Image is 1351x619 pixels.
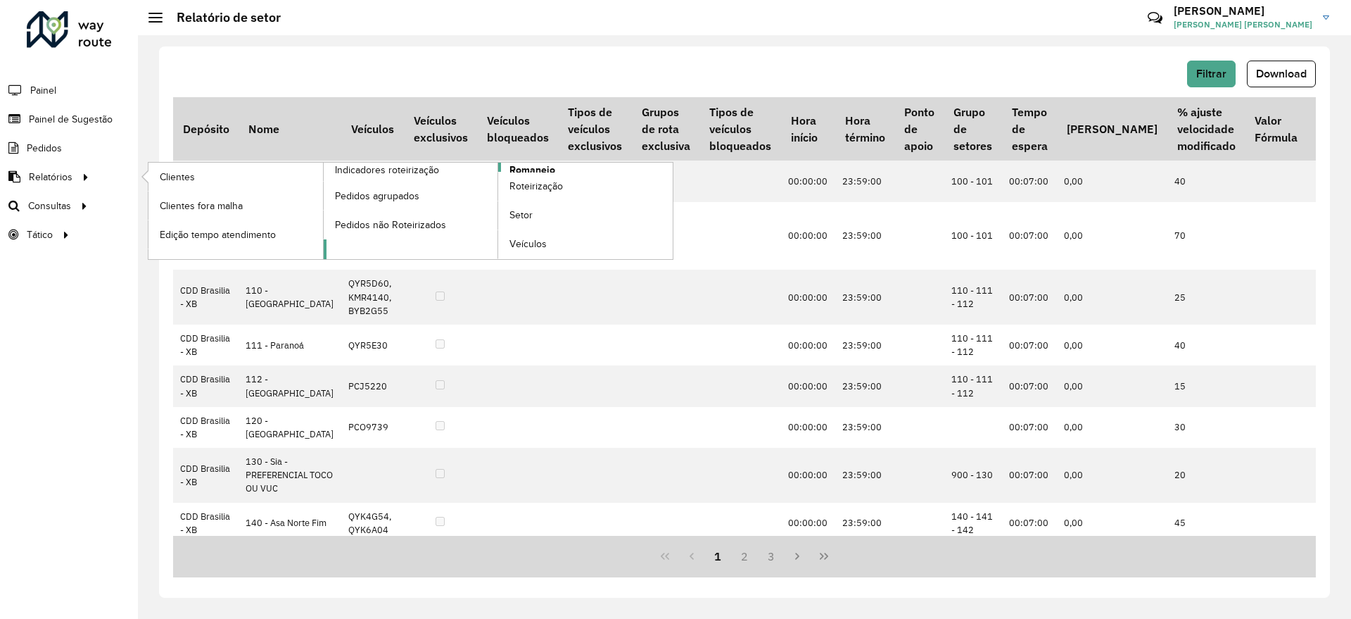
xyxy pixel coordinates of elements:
td: PCJ5220 [341,365,403,406]
td: 00:07:00 [1002,325,1057,365]
td: 110 - 111 - 112 [944,325,1002,365]
td: 40 [1167,325,1245,365]
span: Relatórios [29,170,72,185]
th: Tipos de veículos bloqueados [699,97,780,161]
span: Romaneio [509,163,555,177]
td: 0,00 [1057,161,1167,201]
span: Pedidos agrupados [335,189,419,204]
th: Veículos [341,97,403,161]
td: CDD Brasilia - XB [173,325,239,365]
td: 00:07:00 [1002,270,1057,325]
td: 900 - 130 [944,448,1002,503]
div: Críticas? Dúvidas? Elogios? Sugestões? Entre em contato conosco! [979,4,1127,42]
span: Clientes [160,170,195,185]
td: 20 [1167,448,1245,503]
td: CDD Brasilia - XB [173,503,239,544]
td: 111 - Paranoá [239,325,341,365]
td: 00:00:00 [781,202,835,270]
a: Edição tempo atendimento [148,220,323,249]
span: Tático [27,227,53,242]
td: CDD Brasilia - XB [173,270,239,325]
button: Last Page [811,543,837,570]
th: Grupos de rota exclusiva [632,97,699,161]
a: Contato Rápido [1140,3,1170,33]
td: 23:59:00 [835,325,894,365]
td: 00:07:00 [1002,365,1057,406]
span: [PERSON_NAME] [PERSON_NAME] [1174,18,1312,31]
a: Setor [498,201,673,230]
th: Veículos bloqueados [477,97,558,161]
td: 23:59:00 [835,270,894,325]
span: Clientes fora malha [160,199,243,213]
td: 70 [1167,202,1245,270]
td: 00:07:00 [1002,161,1057,201]
td: 00:00:00 [781,270,835,325]
span: Filtrar [1196,68,1226,80]
td: 110 - [GEOGRAPHIC_DATA] [239,270,341,325]
th: Grupo de setores [944,97,1002,161]
td: 0,00 [1057,325,1167,365]
th: Valor Fórmula [1245,97,1307,161]
button: 1 [704,543,731,570]
td: 00:00:00 [781,407,835,448]
td: 0,00 [1057,503,1167,544]
td: 23:59:00 [835,161,894,201]
a: Clientes [148,163,323,191]
span: Roteirização [509,179,563,194]
td: 112 - [GEOGRAPHIC_DATA] [239,365,341,406]
button: Download [1247,61,1316,87]
td: 15 [1167,365,1245,406]
span: Veículos [509,237,547,251]
span: Indicadores roteirização [335,163,439,177]
td: 45 [1167,503,1245,544]
td: 00:00:00 [781,365,835,406]
a: Veículos [498,230,673,258]
td: CDD Brasilia - XB [173,448,239,503]
td: 00:00:00 [781,161,835,201]
span: Consultas [28,199,71,213]
td: RTD5A83 [341,161,403,201]
button: Filtrar [1187,61,1236,87]
td: 00:07:00 [1002,202,1057,270]
td: 00:07:00 [1002,448,1057,503]
td: CDD Brasilia - XB [173,365,239,406]
td: 0,00 [1057,448,1167,503]
span: Painel [30,83,56,98]
a: Indicadores roteirização [148,163,498,259]
td: 110 - 111 - 112 [944,365,1002,406]
td: 00:00:00 [781,448,835,503]
td: 00:07:00 [1002,503,1057,544]
th: Nome [239,97,341,161]
span: Edição tempo atendimento [160,227,276,242]
th: Ponto de apoio [894,97,944,161]
td: 23:59:00 [835,407,894,448]
td: PCO9739 [341,407,403,448]
button: Next Page [785,543,811,570]
td: 23:59:00 [835,448,894,503]
a: Roteirização [498,173,673,201]
td: QYR5E30 [341,325,403,365]
a: Pedidos não Roteirizados [324,211,498,239]
td: 140 - Asa Norte Fim [239,503,341,544]
td: 100 - 101 [944,202,1002,270]
th: Hora término [835,97,894,161]
td: 40 [1167,161,1245,201]
th: Tipos de veículos exclusivos [559,97,632,161]
th: [PERSON_NAME] [1057,97,1167,161]
th: Hora início [781,97,835,161]
a: Romaneio [324,163,673,259]
td: 140 - 141 - 142 [944,503,1002,544]
td: 00:00:00 [781,503,835,544]
td: QYK4G54, QYK6A04 [341,503,403,544]
td: 100 - 101 [944,161,1002,201]
span: Painel de Sugestão [29,112,113,127]
td: 23:59:00 [835,202,894,270]
a: Clientes fora malha [148,192,323,220]
a: Pedidos agrupados [324,182,498,210]
td: 0,00 [1057,365,1167,406]
th: Veículos exclusivos [404,97,477,161]
td: CDD Brasilia - XB [173,161,239,201]
td: 120 - [GEOGRAPHIC_DATA] [239,407,341,448]
td: 23:59:00 [835,365,894,406]
h3: [PERSON_NAME] [1174,4,1312,18]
